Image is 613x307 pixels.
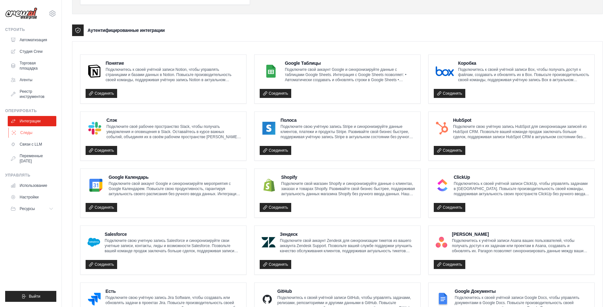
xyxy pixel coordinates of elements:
[262,236,275,249] img: Логотип Zendesk
[109,175,149,180] font: Google Календарь
[281,175,297,180] font: Shopify
[453,118,471,123] font: HubSpot
[280,232,298,237] font: Зендеск
[443,91,462,96] font: Соединять
[269,205,288,210] font: Соединять
[20,89,44,99] font: Реестр инструментов
[29,294,41,299] font: Выйти
[106,289,116,294] font: Есть
[8,75,56,85] a: Агенты
[8,139,56,149] a: Связи с LLM
[20,78,33,82] font: Агенты
[20,154,43,163] font: Переменные [DATE]
[95,262,114,267] font: Соединять
[280,238,412,274] font: Подключите свой аккаунт Zendesk для синхронизации тикетов из вашего аккаунта Zendesk Support. Поз...
[5,109,37,113] font: Оперировать
[20,61,38,71] font: Торговая площадка
[88,179,104,192] img: Логотип Календаря Google
[105,238,241,274] font: Подключите свою учетную запись Salesforce и синхронизируйте свои учетные записи, контакты, лиды и...
[88,65,101,78] img: Логотип понятия
[20,195,39,199] font: Настройки
[8,192,56,202] a: Настройки
[109,181,240,212] font: Подключите свой аккаунт Google и синхронизируйте мероприятия с Google Календарем. Повысьте свою п...
[88,236,100,249] img: Логотип Salesforce
[453,124,588,160] font: Подключите свою учётную запись HubSpot для синхронизации записей из HubSpot CRM. Позвольте вашей ...
[88,293,101,306] img: Логотип Jira
[20,38,47,42] font: Автоматизация
[8,151,56,166] a: Переменные [DATE]
[8,46,56,57] a: Студия Crew
[269,262,288,267] font: Соединять
[443,262,462,267] font: Соединять
[8,35,56,45] a: Автоматизация
[8,116,56,126] a: Интеграции
[107,118,117,123] font: Слэк
[452,238,587,279] font: Подключитесь к учётной записи Asana ваших пользователей, чтобы получать доступ к их задачам или п...
[452,232,489,237] font: [PERSON_NAME]
[281,118,297,123] font: Полоса
[269,91,288,96] font: Соединять
[436,293,450,306] img: Логотип Google Документов
[106,61,124,66] font: Понятие
[436,65,454,78] img: Логотип коробки
[458,67,589,92] font: Подключитесь к своей учётной записи Box, чтобы получать доступ к файлам, создавать и обновлять их...
[443,148,462,153] font: Соединять
[262,179,277,192] img: Логотип Shopify
[281,124,415,155] font: Подключите свою учётную запись Stripe и синхронизируйте данные клиентов, платежи и продукты Strip...
[262,293,273,306] img: Логотип GitHub
[5,27,25,32] font: Строить
[436,122,449,135] img: Логотип HubSpot
[8,180,56,191] a: Использование
[5,291,56,302] button: Выйти
[95,91,114,96] font: Соединять
[8,86,56,102] a: Реестр инструментов
[20,130,33,135] font: Следы
[5,7,37,20] img: Логотип
[95,205,114,210] font: Соединять
[285,67,409,92] font: Подключите свой аккаунт Google и синхронизируйте данные с таблицами Google Sheets. Интеграция с G...
[269,148,288,153] font: Соединять
[20,183,47,188] font: Использование
[105,232,127,237] font: Salesforce
[20,49,42,54] font: Студия Crew
[436,236,447,249] img: Логотип Асана
[106,67,233,103] font: Подключитесь к своей учётной записи Notion, чтобы управлять страницами и базами данных в Notion. ...
[20,119,41,123] font: Интеграции
[285,61,321,66] font: Google Таблицы
[458,61,476,66] font: Коробка
[443,205,462,210] font: Соединять
[262,122,276,135] img: Полосатый логотип
[20,142,42,147] font: Связи с LLM
[454,175,470,180] font: ClickUp
[88,122,102,135] img: Логотип Slack
[454,181,589,217] font: Подключитесь к своей учётной записи ClickUp, чтобы управлять задачами в [GEOGRAPHIC_DATA]. Повысь...
[107,124,241,160] font: Подключите своё рабочее пространство Slack, чтобы получать уведомления и оповещения в Slack. Оста...
[5,173,30,177] font: Управлять
[436,179,449,192] img: Логотип ClickUp
[95,148,114,153] font: Соединять
[262,65,280,78] img: Логотип Google Таблиц
[8,128,57,138] a: Следы
[8,204,56,214] button: Ресурсы
[277,289,292,294] font: GitHub
[20,206,35,211] font: Ресурсы
[281,181,415,212] font: Подключите свой магазин Shopify и синхронизируйте данные о клиентах, заказах и товарах Shopify. Р...
[88,28,165,33] font: Аутентифицированные интеграции
[8,58,56,73] a: Торговая площадка
[455,289,496,294] font: Google Документы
